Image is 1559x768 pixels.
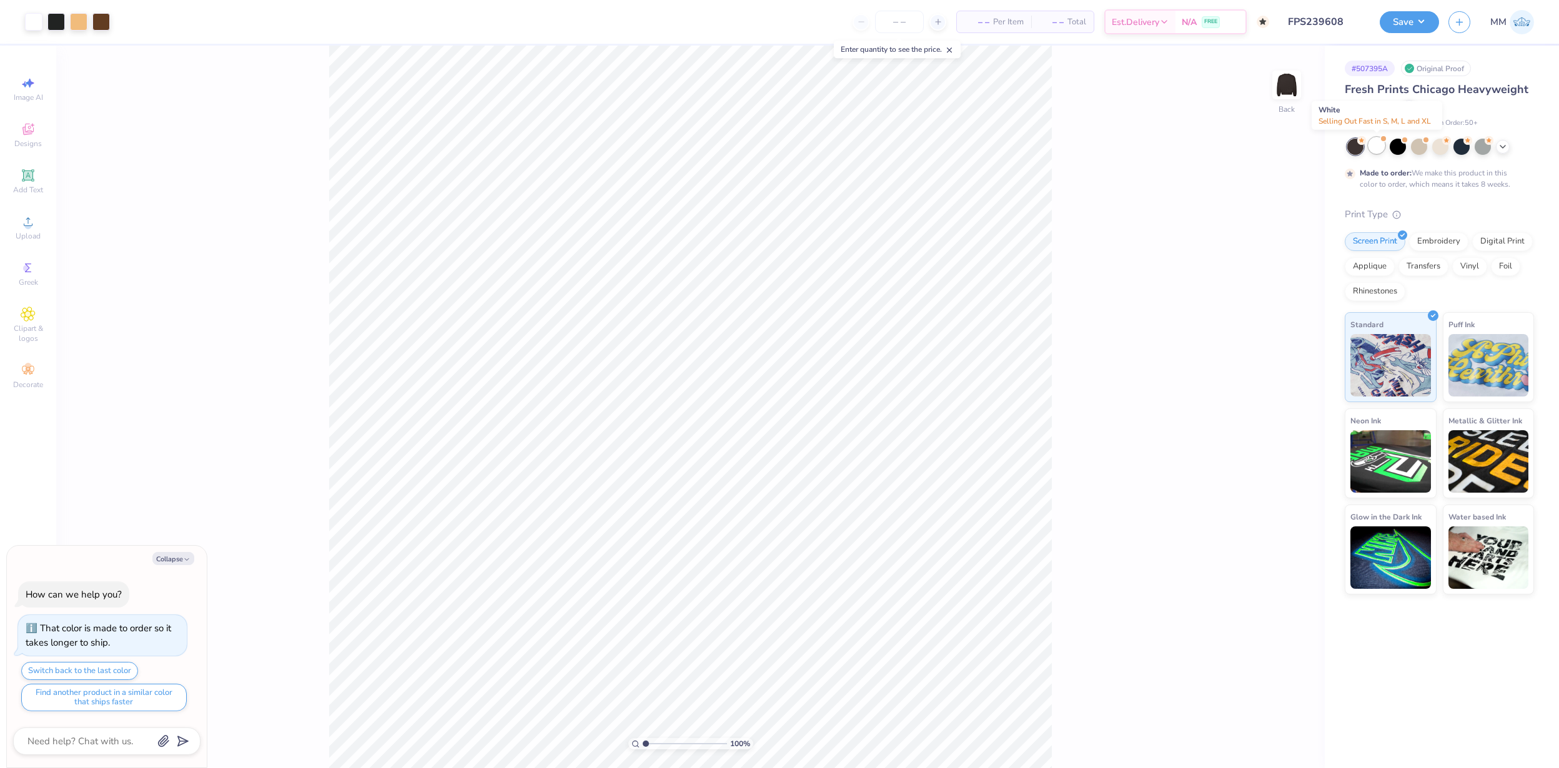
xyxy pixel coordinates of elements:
img: Glow in the Dark Ink [1350,526,1431,589]
span: – – [964,16,989,29]
span: Minimum Order: 50 + [1415,118,1478,129]
img: Back [1274,72,1299,97]
span: Standard [1350,318,1383,331]
div: Rhinestones [1345,282,1405,301]
img: Puff Ink [1448,334,1529,396]
span: 100 % [730,738,750,749]
span: Metallic & Glitter Ink [1448,414,1522,427]
span: Per Item [993,16,1024,29]
img: Standard [1350,334,1431,396]
span: Upload [16,231,41,241]
div: Screen Print [1345,232,1405,251]
span: Total [1067,16,1086,29]
input: – – [875,11,924,33]
span: Neon Ink [1350,414,1381,427]
div: Original Proof [1401,61,1471,76]
span: – – [1039,16,1064,29]
div: We make this product in this color to order, which means it takes 8 weeks. [1360,167,1513,190]
input: Untitled Design [1279,9,1370,34]
span: Puff Ink [1448,318,1475,331]
span: Glow in the Dark Ink [1350,510,1422,523]
span: Est. Delivery [1112,16,1159,29]
span: FREE [1204,17,1217,26]
button: Save [1380,11,1439,33]
span: Designs [14,139,42,149]
span: Greek [19,277,38,287]
span: Add Text [13,185,43,195]
div: Embroidery [1409,232,1468,251]
strong: Made to order: [1360,168,1412,178]
div: Back [1279,104,1295,115]
span: Decorate [13,380,43,390]
button: Switch back to the last color [21,662,138,680]
span: Water based Ink [1448,510,1506,523]
span: N/A [1182,16,1197,29]
div: That color is made to order so it takes longer to ship. [26,622,171,649]
div: Print Type [1345,207,1534,222]
img: Water based Ink [1448,526,1529,589]
div: Applique [1345,257,1395,276]
button: Find another product in a similar color that ships faster [21,684,187,711]
button: Collapse [152,552,194,565]
span: MM [1490,15,1507,29]
div: Digital Print [1472,232,1533,251]
div: # 507395A [1345,61,1395,76]
span: Fresh Prints Chicago Heavyweight Crewneck [1345,82,1528,114]
div: Foil [1491,257,1520,276]
img: Manolo Mariano [1510,10,1534,34]
div: How can we help you? [26,588,122,601]
img: Neon Ink [1350,430,1431,493]
div: Transfers [1398,257,1448,276]
span: Image AI [14,92,43,102]
div: Enter quantity to see the price. [834,41,961,58]
span: Clipart & logos [6,323,50,343]
img: Metallic & Glitter Ink [1448,430,1529,493]
div: White [1312,101,1442,130]
div: Vinyl [1452,257,1487,276]
a: MM [1490,10,1534,34]
span: Selling Out Fast in S, M, L and XL [1319,116,1431,126]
